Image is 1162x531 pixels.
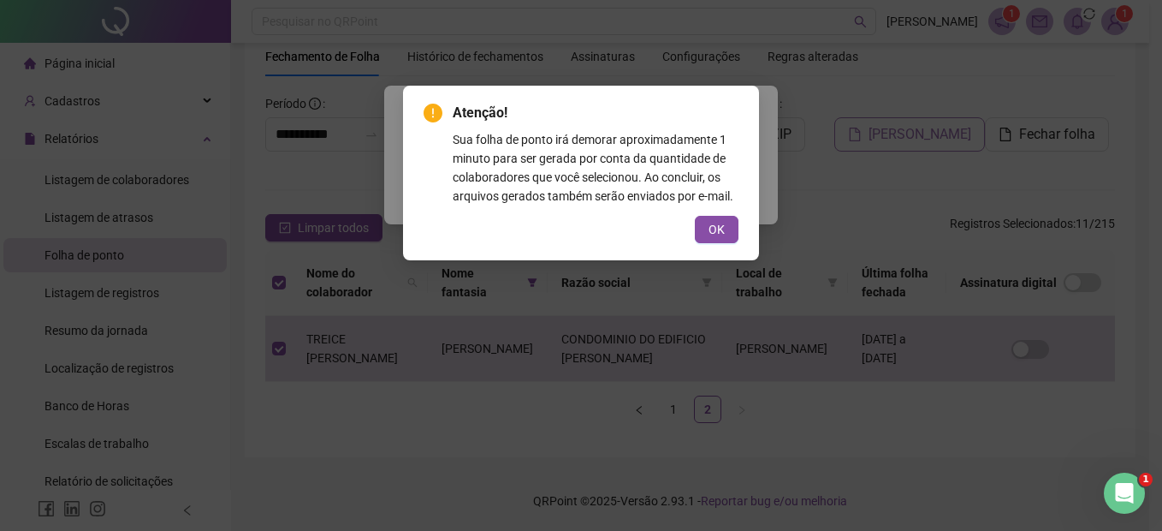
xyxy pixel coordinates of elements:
span: OK [708,220,725,239]
button: OK [695,216,738,243]
span: Atenção! [453,103,738,123]
span: exclamation-circle [424,104,442,122]
div: Sua folha de ponto irá demorar aproximadamente 1 minuto para ser gerada por conta da quantidade d... [453,130,738,206]
iframe: Intercom live chat [1104,473,1145,514]
span: 1 [1139,473,1153,486]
